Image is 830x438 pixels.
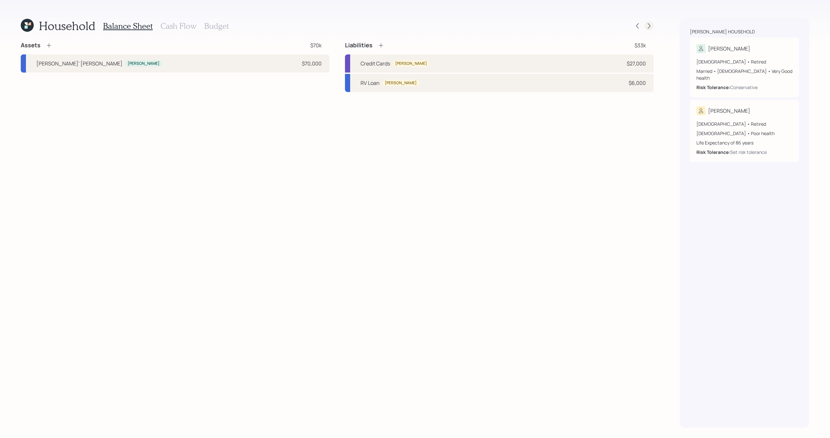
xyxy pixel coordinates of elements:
div: [PERSON_NAME] [128,61,160,66]
b: Risk Tolerance: [696,149,730,155]
h3: Budget [204,21,229,31]
div: $70k [310,41,322,49]
h3: Cash Flow [160,21,196,31]
div: RV Loan [361,79,380,87]
h4: Assets [21,42,41,49]
div: [PERSON_NAME]' [PERSON_NAME] [36,60,123,67]
div: [PERSON_NAME] [395,61,427,66]
div: [PERSON_NAME] [708,45,750,52]
div: $70,000 [302,60,322,67]
div: Married • [DEMOGRAPHIC_DATA] • Very Good health [696,68,792,81]
div: [PERSON_NAME] household [690,29,755,35]
b: Risk Tolerance: [696,84,730,90]
div: Life Expectancy of 86 years [696,139,792,146]
div: $27,000 [627,60,646,67]
h3: Balance Sheet [103,21,153,31]
h1: Household [39,19,95,33]
div: [DEMOGRAPHIC_DATA] • Poor health [696,130,792,137]
div: Conservative [730,84,758,91]
div: [PERSON_NAME] [385,80,417,86]
div: $33k [634,41,646,49]
div: Credit Cards [361,60,390,67]
h4: Liabilities [345,42,373,49]
div: [DEMOGRAPHIC_DATA] • Retired [696,58,792,65]
div: $6,000 [629,79,646,87]
div: [DEMOGRAPHIC_DATA] • Retired [696,121,792,127]
div: Set risk tolerance [730,149,767,156]
div: [PERSON_NAME] [708,107,750,115]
